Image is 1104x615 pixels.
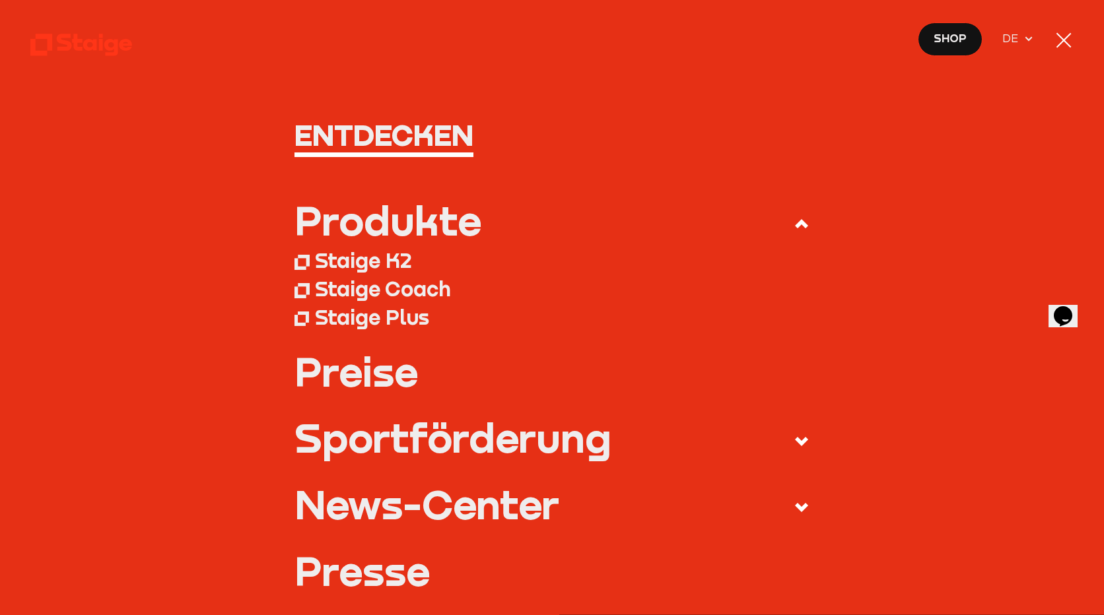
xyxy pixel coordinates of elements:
a: Staige Plus [294,303,809,331]
iframe: chat widget [1049,288,1091,327]
div: Staige K2 [315,248,412,273]
a: Preise [294,352,809,392]
span: Shop [934,30,967,48]
a: Staige Coach [294,275,809,304]
span: DE [1002,30,1023,48]
a: Staige K2 [294,247,809,275]
div: Sportförderung [294,418,611,458]
div: Produkte [294,201,481,241]
a: Shop [918,22,983,56]
div: Staige Plus [315,305,429,330]
div: Staige Coach [315,276,451,302]
a: Presse [294,551,809,591]
div: News-Center [294,484,559,525]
